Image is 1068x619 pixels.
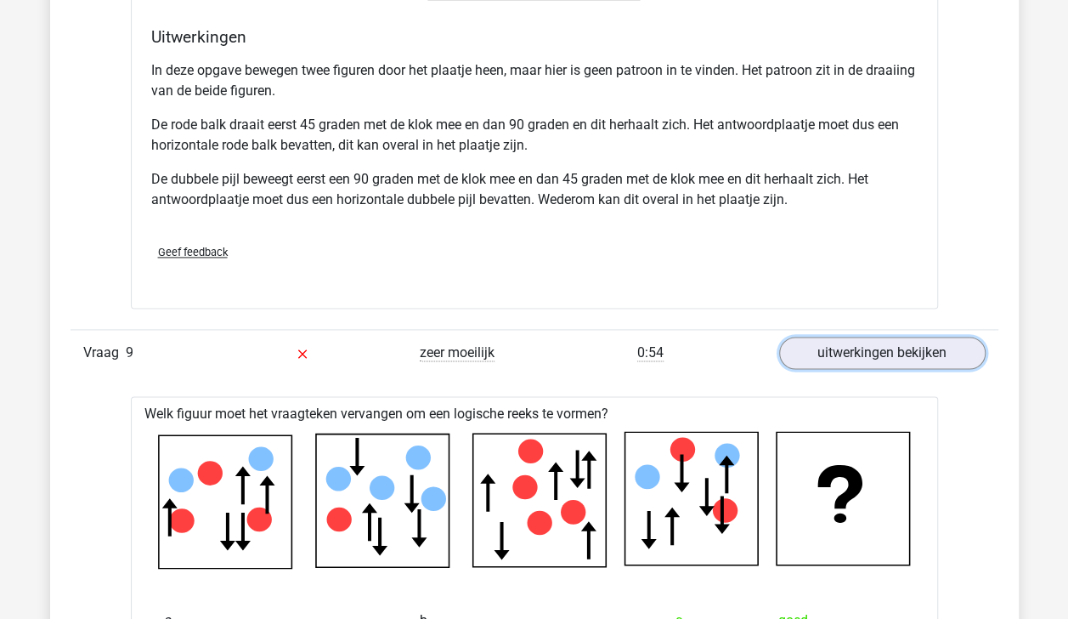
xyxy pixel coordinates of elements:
[126,344,133,361] span: 9
[158,246,228,258] span: Geef feedback
[151,27,918,47] h4: Uitwerkingen
[420,344,494,361] span: zeer moeilijk
[151,60,918,101] p: In deze opgave bewegen twee figuren door het plaatje heen, maar hier is geen patroon in te vinden...
[637,344,664,361] span: 0:54
[83,343,126,363] span: Vraag
[151,115,918,156] p: De rode balk draait eerst 45 graden met de klok mee en dan 90 graden en dit herhaalt zich. Het an...
[151,169,918,210] p: De dubbele pijl beweegt eerst een 90 graden met de klok mee en dan 45 graden met de klok mee en d...
[779,337,986,369] a: uitwerkingen bekijken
